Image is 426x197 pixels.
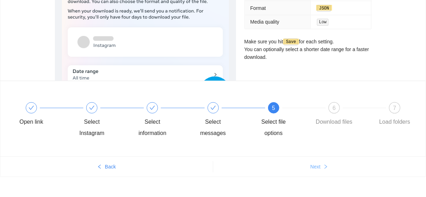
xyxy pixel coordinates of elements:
div: 6Download files [314,102,374,128]
code: Low [317,19,329,26]
div: Open link [11,102,71,128]
span: Media quality [250,19,280,25]
div: Select information [132,102,192,139]
span: check [150,105,155,111]
div: 5Select file options [253,102,314,139]
span: Back [105,163,116,171]
code: Save [284,38,298,45]
div: Download files [316,116,352,128]
span: 6 [332,105,336,111]
p: Make sure you hit for each setting. You can optionally select a shorter date range for a faster d... [244,38,371,61]
span: 7 [393,105,396,111]
span: Next [310,163,320,171]
span: check [28,105,34,111]
span: Format [250,5,266,11]
div: Select Instagram [71,102,132,139]
div: Select information [132,116,173,139]
code: JSON [317,5,331,12]
div: Load folders [379,116,410,128]
button: Nextright [213,161,426,172]
span: 5 [272,105,275,111]
span: left [97,164,102,170]
button: leftBack [0,161,213,172]
div: 7Load folders [374,102,415,128]
span: right [323,164,328,170]
div: Select messages [193,102,253,139]
span: check [210,105,216,111]
span: check [89,105,95,111]
div: Select Instagram [71,116,112,139]
div: Open link [19,116,43,128]
div: Select messages [193,116,234,139]
div: Select file options [253,116,294,139]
